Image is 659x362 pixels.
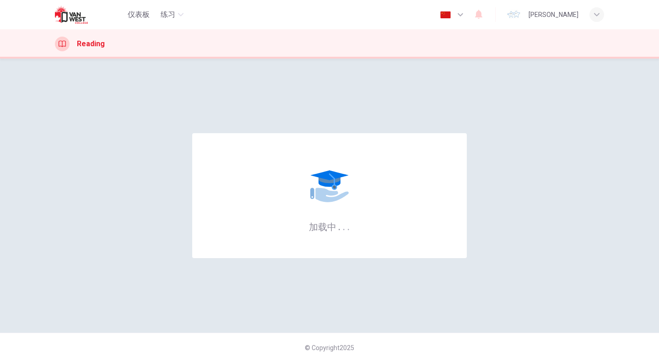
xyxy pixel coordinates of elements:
[77,38,105,49] h1: Reading
[338,218,341,233] h6: .
[440,11,451,18] img: zh
[342,218,346,233] h6: .
[507,7,521,22] img: Profile picture
[305,344,354,351] span: © Copyright 2025
[309,221,350,232] h6: 加载中
[124,6,153,23] button: 仪表板
[347,218,350,233] h6: .
[529,9,578,20] div: [PERSON_NAME]
[161,9,175,20] span: 练习
[157,6,187,23] button: 练习
[55,5,103,24] img: Van West logo
[128,9,150,20] span: 仪表板
[55,5,124,24] a: Van West logo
